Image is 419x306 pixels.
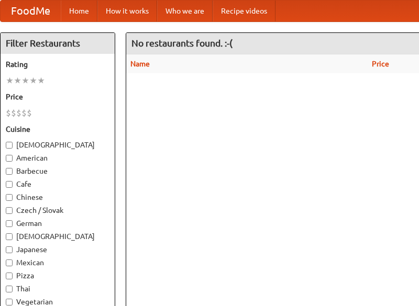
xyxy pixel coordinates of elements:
a: Price [372,60,389,68]
li: $ [11,107,16,119]
input: Barbecue [6,168,13,175]
li: $ [21,107,27,119]
input: [DEMOGRAPHIC_DATA] [6,233,13,240]
h5: Price [6,92,109,102]
label: American [6,153,109,163]
label: German [6,218,109,229]
h5: Rating [6,59,109,70]
a: Who we are [157,1,213,21]
input: Mexican [6,259,13,266]
input: Japanese [6,246,13,253]
li: $ [6,107,11,119]
h4: Filter Restaurants [1,33,115,54]
li: ★ [14,75,21,86]
a: Recipe videos [213,1,275,21]
label: Chinese [6,192,109,202]
label: Cafe [6,179,109,189]
label: Barbecue [6,166,109,176]
a: FoodMe [1,1,61,21]
a: Home [61,1,97,21]
input: Cafe [6,181,13,188]
input: Chinese [6,194,13,201]
li: $ [27,107,32,119]
input: Czech / Slovak [6,207,13,214]
label: [DEMOGRAPHIC_DATA] [6,231,109,242]
label: [DEMOGRAPHIC_DATA] [6,140,109,150]
li: ★ [29,75,37,86]
input: German [6,220,13,227]
label: Japanese [6,244,109,255]
h5: Cuisine [6,124,109,134]
a: Name [130,60,150,68]
a: How it works [97,1,157,21]
input: Thai [6,286,13,292]
label: Mexican [6,257,109,268]
li: ★ [6,75,14,86]
label: Thai [6,284,109,294]
li: ★ [37,75,45,86]
ng-pluralize: No restaurants found. :-( [131,38,233,48]
li: $ [16,107,21,119]
input: American [6,155,13,162]
input: [DEMOGRAPHIC_DATA] [6,142,13,149]
input: Vegetarian [6,299,13,305]
input: Pizza [6,273,13,279]
label: Pizza [6,270,109,281]
label: Czech / Slovak [6,205,109,216]
li: ★ [21,75,29,86]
